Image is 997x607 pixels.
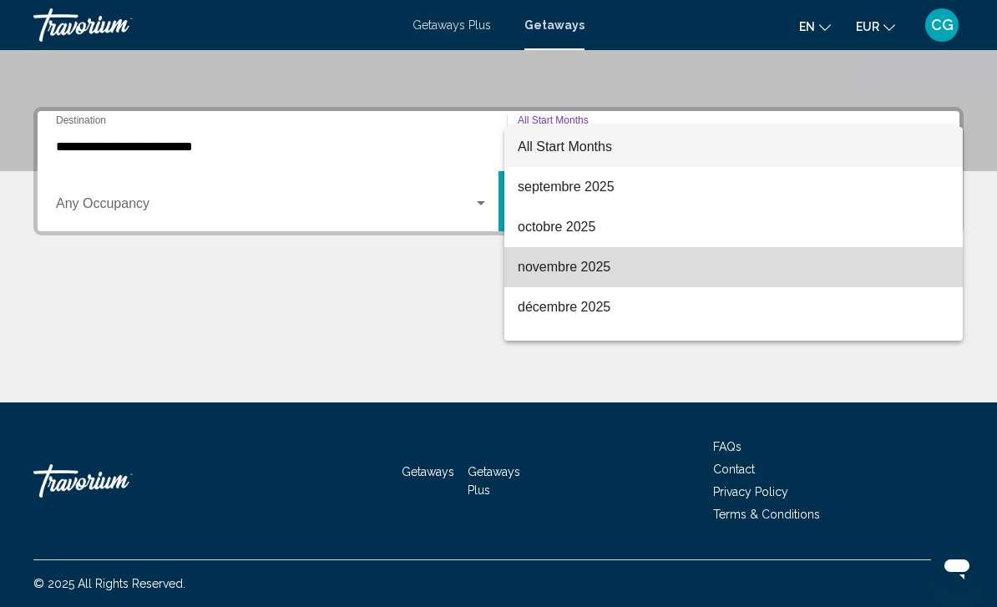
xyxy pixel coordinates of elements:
span: septembre 2025 [518,167,949,207]
span: décembre 2025 [518,287,949,327]
span: All Start Months [518,139,612,154]
span: octobre 2025 [518,207,949,247]
span: novembre 2025 [518,247,949,287]
iframe: Bouton de lancement de la fenêtre de messagerie [930,540,984,594]
span: janvier 2026 [518,327,949,367]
